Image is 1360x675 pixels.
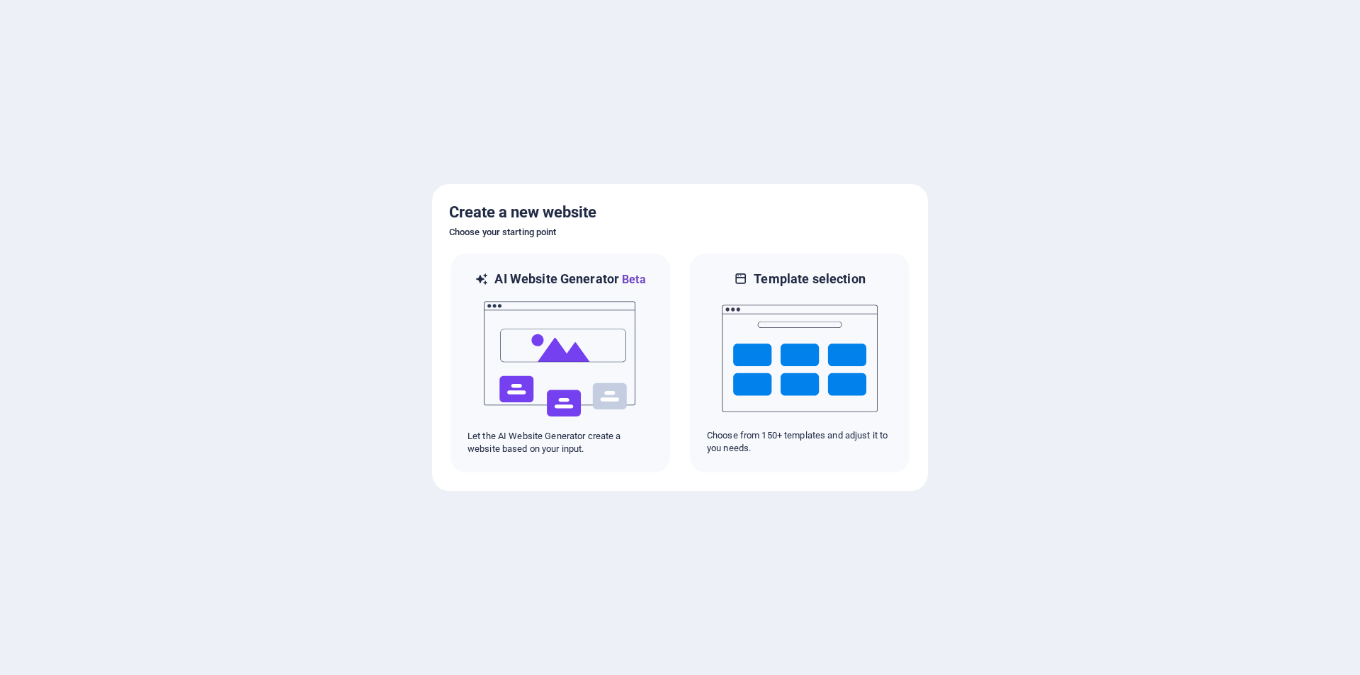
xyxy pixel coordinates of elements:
[688,252,911,474] div: Template selectionChoose from 150+ templates and adjust it to you needs.
[619,273,646,286] span: Beta
[482,288,638,430] img: ai
[449,252,671,474] div: AI Website GeneratorBetaaiLet the AI Website Generator create a website based on your input.
[494,271,645,288] h6: AI Website Generator
[754,271,865,288] h6: Template selection
[467,430,653,455] p: Let the AI Website Generator create a website based on your input.
[707,429,892,455] p: Choose from 150+ templates and adjust it to you needs.
[449,201,911,224] h5: Create a new website
[449,224,911,241] h6: Choose your starting point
